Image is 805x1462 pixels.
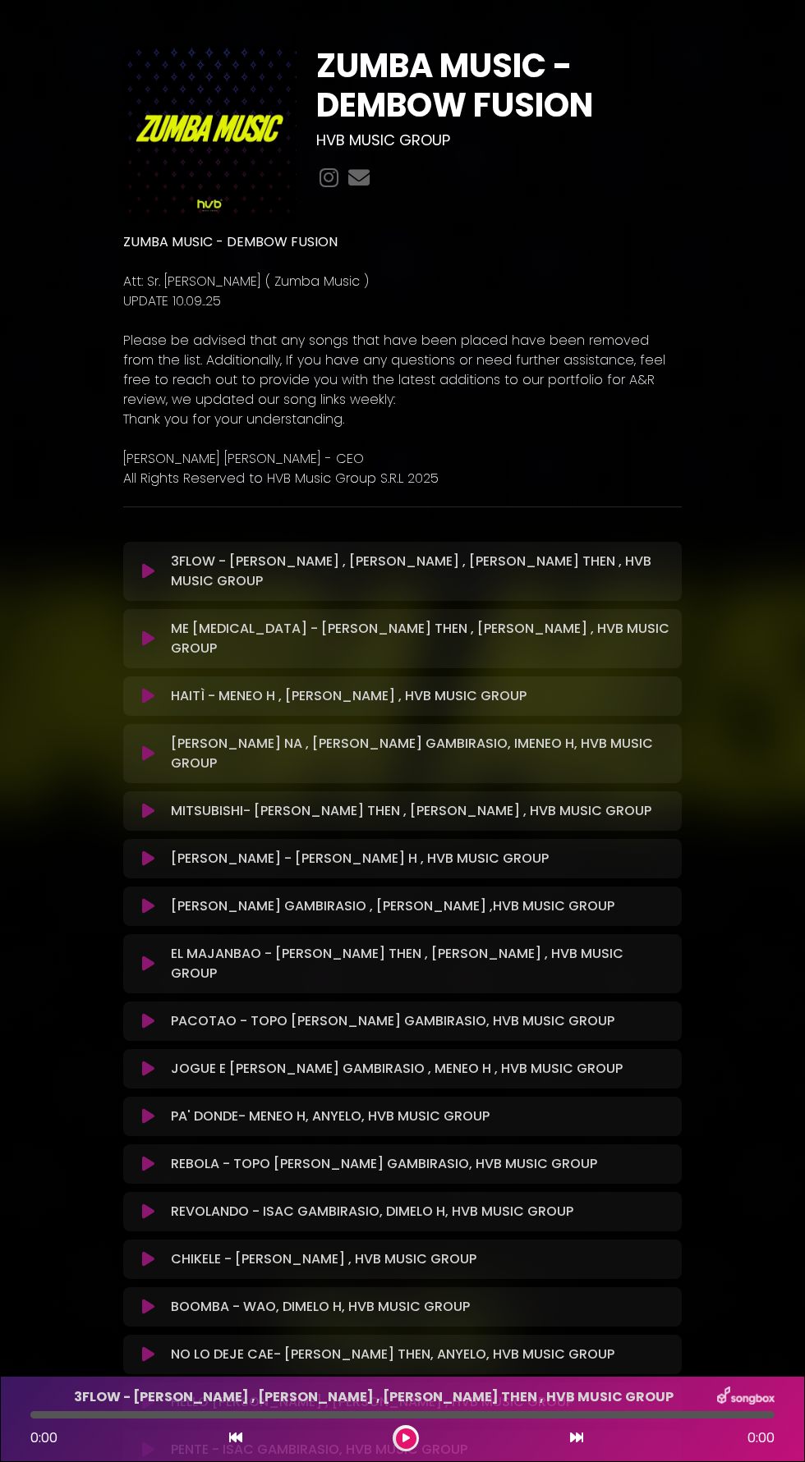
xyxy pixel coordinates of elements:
p: 3FLOW - [PERSON_NAME] , [PERSON_NAME] , [PERSON_NAME] THEN , HVB MUSIC GROUP [30,1387,717,1407]
p: [PERSON_NAME] GAMBIRASIO , [PERSON_NAME] ,HVB MUSIC GROUP [171,896,672,916]
p: NO LO DEJE CAE- [PERSON_NAME] THEN, ANYELO, HVB MUSIC GROUP [171,1345,672,1364]
p: BOOMBA - WAO, DIMELO H, HVB MUSIC GROUP [171,1297,672,1317]
p: CHIKELE - [PERSON_NAME] , HVB MUSIC GROUP [171,1249,672,1269]
p: JOGUE E [PERSON_NAME] GAMBIRASIO , MENEO H , HVB MUSIC GROUP [171,1059,672,1079]
p: ME [MEDICAL_DATA] - [PERSON_NAME] THEN , [PERSON_NAME] , HVB MUSIC GROUP [171,619,672,658]
p: PACOTAO - TOPO [PERSON_NAME] GAMBIRASIO, HVB MUSIC GROUP [171,1011,672,1031]
span: 0:00 [30,1428,57,1447]
h3: HVB MUSIC GROUP [316,131,682,149]
p: 3FLOW - [PERSON_NAME] , [PERSON_NAME] , [PERSON_NAME] THEN , HVB MUSIC GROUP [171,552,672,591]
p: PA' DONDE- MENEO H, ANYELO, HVB MUSIC GROUP [171,1107,672,1126]
p: MITSUBISHI- [PERSON_NAME] THEN , [PERSON_NAME] , HVB MUSIC GROUP [171,801,672,821]
p: EL MAJANBAO - [PERSON_NAME] THEN , [PERSON_NAME] , HVB MUSIC GROUP [171,944,672,983]
h1: ZUMBA MUSIC - DEMBOW FUSION [316,46,682,125]
p: Att: Sr. [PERSON_NAME] ( Zumba Music ) [123,272,682,291]
p: [PERSON_NAME] NA , [PERSON_NAME] GAMBIRASIO, IMENEO H, HVB MUSIC GROUP [171,734,672,773]
strong: ZUMBA MUSIC - DEMBOW FUSION [123,232,338,251]
p: REBOLA - TOPO [PERSON_NAME] GAMBIRASIO, HVB MUSIC GROUP [171,1154,672,1174]
span: 0:00 [747,1428,775,1448]
p: UPDATE 10.09..25 [123,291,682,311]
img: songbox-logo-white.png [717,1386,775,1408]
p: HAITÌ - MENEO H , [PERSON_NAME] , HVB MUSIC GROUP [171,686,672,706]
p: REVOLANDO - ISAC GAMBIRASIO, DIMELO H, HVB MUSIC GROUP [171,1202,672,1221]
p: [PERSON_NAME] [PERSON_NAME] - CEO [123,449,682,469]
p: [PERSON_NAME] - [PERSON_NAME] H , HVB MUSIC GROUP [171,849,672,868]
img: O92uWp2TmS372kSiELrh [123,46,297,219]
p: All Rights Reserved to HVB Music Group S.R.L 2025 [123,469,682,488]
p: Please be advised that any songs that have been placed have been removed from the list. Additiona... [123,331,682,410]
p: Thank you for your understanding. [123,410,682,429]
